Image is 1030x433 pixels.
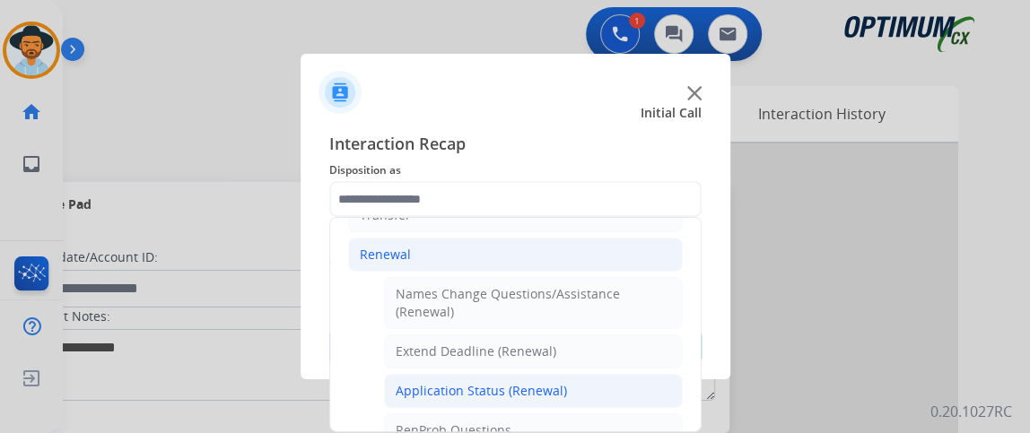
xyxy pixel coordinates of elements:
div: Renewal [360,246,411,264]
img: contactIcon [319,71,362,114]
div: Application Status (Renewal) [396,382,567,400]
span: Initial Call [641,104,702,122]
span: Interaction Recap [329,131,702,160]
div: Names Change Questions/Assistance (Renewal) [396,285,671,321]
div: Extend Deadline (Renewal) [396,342,556,360]
p: 0.20.1027RC [930,401,1012,422]
span: Disposition as [329,160,702,181]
